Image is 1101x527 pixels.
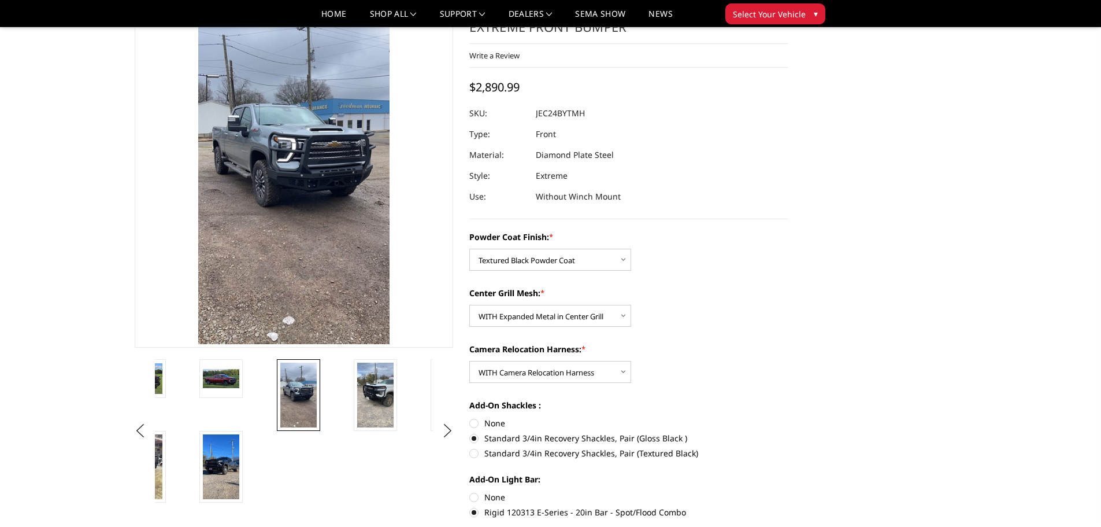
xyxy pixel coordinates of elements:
span: Select Your Vehicle [733,8,806,20]
a: Write a Review [469,50,520,61]
span: ▾ [814,8,818,20]
img: 2024-2025 Chevrolet 2500-3500 - FT Series - Extreme Front Bumper [203,434,239,499]
a: 2024-2025 Chevrolet 2500-3500 - FT Series - Extreme Front Bumper [135,1,454,348]
button: Next [439,422,456,440]
label: Standard 3/4in Recovery Shackles, Pair (Gloss Black ) [469,432,788,444]
a: Support [440,10,485,27]
dd: Front [536,124,556,145]
button: Select Your Vehicle [725,3,825,24]
img: 2024-2025 Chevrolet 2500-3500 - FT Series - Extreme Front Bumper [203,369,239,389]
a: Home [321,10,346,27]
img: 2024-2025 Chevrolet 2500-3500 - FT Series - Extreme Front Bumper [280,363,317,428]
label: Add-On Shackles : [469,399,788,411]
label: None [469,417,788,429]
label: Center Grill Mesh: [469,287,788,299]
a: News [648,10,672,27]
label: Camera Relocation Harness: [469,343,788,355]
label: Add-On Light Bar: [469,473,788,485]
dd: JEC24BYTMH [536,103,585,124]
a: Dealers [509,10,553,27]
label: Rigid 120313 E-Series - 20in Bar - Spot/Flood Combo [469,506,788,518]
a: shop all [370,10,417,27]
img: 2024-2025 Chevrolet 2500-3500 - FT Series - Extreme Front Bumper [357,363,394,428]
label: Standard 3/4in Recovery Shackles, Pair (Textured Black) [469,447,788,459]
dd: Without Winch Mount [536,186,621,207]
span: $2,890.99 [469,79,520,95]
dt: SKU: [469,103,527,124]
dt: Material: [469,145,527,165]
dt: Use: [469,186,527,207]
a: SEMA Show [575,10,625,27]
dt: Type: [469,124,527,145]
dt: Style: [469,165,527,186]
button: Previous [132,422,149,440]
label: None [469,491,788,503]
label: Powder Coat Finish: [469,231,788,243]
dd: Diamond Plate Steel [536,145,614,165]
dd: Extreme [536,165,568,186]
